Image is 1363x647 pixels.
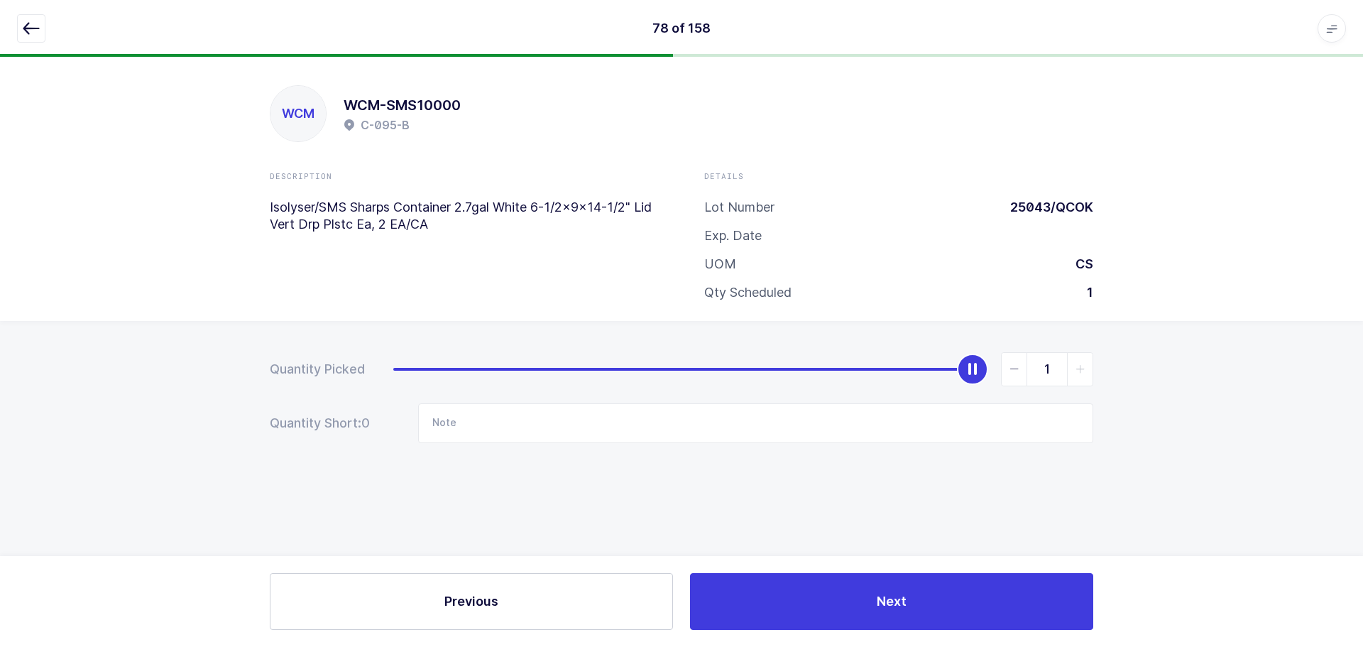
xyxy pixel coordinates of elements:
div: Qty Scheduled [704,284,792,301]
input: Note [418,403,1093,443]
div: Exp. Date [704,227,762,244]
div: 1 [1075,284,1093,301]
div: 78 of 158 [652,20,711,37]
p: Isolyser/SMS Sharps Container 2.7gal White 6-1/2x9x14-1/2" Lid Vert Drp Plstc Ea, 2 EA/CA [270,199,659,233]
span: 0 [361,415,390,432]
div: CS [1064,256,1093,273]
div: Quantity Picked [270,361,365,378]
h1: WCM-SMS10000 [344,94,461,116]
div: Lot Number [704,199,774,216]
span: Previous [444,592,498,610]
button: Previous [270,573,673,630]
div: slider between 0 and 1 [393,352,1093,386]
span: Next [877,592,907,610]
button: Next [690,573,1093,630]
div: Quantity Short: [270,415,390,432]
div: UOM [704,256,736,273]
div: 25043/QCOK [999,199,1093,216]
div: Description [270,170,659,182]
div: Details [704,170,1093,182]
h2: C-095-B [361,116,410,134]
div: WCM [270,86,326,141]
